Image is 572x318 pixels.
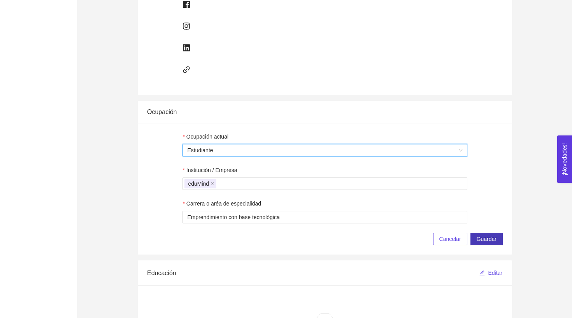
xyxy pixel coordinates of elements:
label: Carrera o aréa de especialidad [182,199,261,208]
span: Editar [488,269,502,277]
span: eduMind [184,179,216,188]
button: editEditar [479,267,503,279]
label: Institución / Empresa [182,166,237,174]
span: linkedin [182,44,190,52]
span: Estudiante [187,144,462,156]
span: facebook [182,0,190,8]
button: Open Feedback Widget [557,135,572,183]
div: Educación [147,262,479,284]
span: Cancelar [439,235,461,243]
span: close [211,182,214,186]
label: Ocupación actual [182,132,228,141]
input: Carrera o aréa de especialidad [182,211,467,223]
span: edit [479,270,485,276]
span: Guardar [477,235,497,243]
span: eduMind [188,179,209,188]
div: Ocupación [147,101,503,123]
input: Institución / Empresa [218,179,219,188]
button: Cancelar [433,233,467,245]
span: link [182,66,190,74]
span: instagram [182,22,190,30]
button: Guardar [470,233,503,245]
